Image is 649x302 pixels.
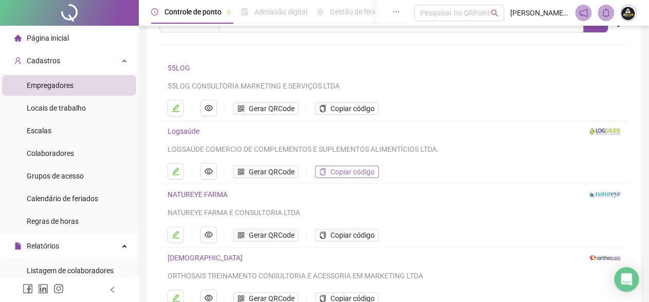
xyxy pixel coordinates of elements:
[168,254,243,262] a: [DEMOGRAPHIC_DATA]
[14,242,22,250] span: file
[27,242,59,250] span: Relatórios
[168,144,577,155] div: LOGSAÚDE COMERCIO DE COMPLEMENTOS E SUPLEMENTOS ALIMENTÍCIOS LTDA.
[393,8,400,15] span: ellipsis
[205,294,213,302] span: eye
[53,283,64,294] span: instagram
[237,295,245,302] span: qrcode
[237,105,245,112] span: qrcode
[330,103,375,114] span: Copiar código
[151,8,158,15] span: clock-circle
[27,81,73,90] span: Empregadores
[249,166,294,177] span: Gerar QRCode
[205,104,213,112] span: eye
[164,8,221,16] span: Controle de ponto
[205,167,213,175] span: eye
[14,34,22,42] span: home
[27,57,60,65] span: Cadastros
[168,270,577,281] div: ORTHOSAIS TREINAMENTO CONSULTORIA E ACESSORIA EM MARKETING LTDA
[27,172,84,180] span: Grupos de acesso
[249,229,294,241] span: Gerar QRCode
[23,283,33,294] span: facebook
[330,8,382,16] span: Gestão de férias
[319,295,326,302] span: copy
[205,230,213,239] span: eye
[315,229,379,241] button: Copiar código
[27,104,86,112] span: Locais de trabalho
[27,34,69,42] span: Página inicial
[315,166,379,178] button: Copiar código
[241,8,248,15] span: file-done
[621,5,636,21] img: 60144
[168,64,190,72] a: 55LOG
[614,267,639,292] div: Open Intercom Messenger
[168,80,586,92] div: 55LOG CONSULTORIA MARKETING E SERVIÇOS LTDA
[14,57,22,64] span: user-add
[233,102,299,115] button: Gerar QRCode
[317,8,324,15] span: sun
[319,168,326,175] span: copy
[237,168,245,175] span: qrcode
[254,8,307,16] span: Admissão digital
[330,229,375,241] span: Copiar código
[226,9,232,15] span: pushpin
[589,128,620,135] img: logo
[491,9,498,17] span: search
[589,191,620,198] img: logo
[168,127,199,135] a: Logsaúde
[233,229,299,241] button: Gerar QRCode
[172,104,180,112] span: edit
[27,149,74,157] span: Colaboradores
[27,267,114,275] span: Listagem de colaboradores
[589,255,620,260] img: logo
[172,294,180,302] span: edit
[510,7,569,19] span: [PERSON_NAME] - GRUPO AGMED
[109,286,116,293] span: left
[168,190,228,199] a: NATUREYE FARMA
[233,166,299,178] button: Gerar QRCode
[27,217,79,225] span: Regras de horas
[27,127,51,135] span: Escalas
[38,283,48,294] span: linkedin
[330,166,375,177] span: Copiar código
[319,105,326,112] span: copy
[27,194,98,203] span: Calendário de feriados
[172,230,180,239] span: edit
[249,103,294,114] span: Gerar QRCode
[601,8,610,17] span: bell
[319,232,326,239] span: copy
[237,232,245,239] span: qrcode
[315,102,379,115] button: Copiar código
[172,167,180,175] span: edit
[579,8,588,17] span: notification
[168,207,577,218] div: NATUREYE FARMA E CONSULTORIA LTDA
